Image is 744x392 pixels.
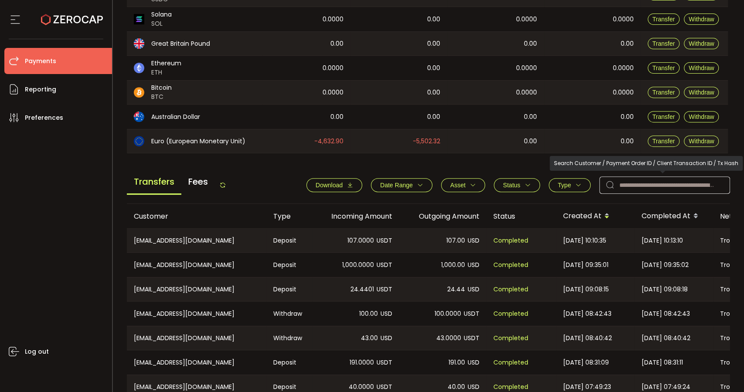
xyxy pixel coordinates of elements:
[493,236,528,246] span: Completed
[550,156,743,171] div: Search Customer / Payment Order ID / Client Transaction ID / Tx Hash
[380,333,392,343] span: USD
[266,301,312,326] div: Withdraw
[127,326,266,350] div: [EMAIL_ADDRESS][DOMAIN_NAME]
[652,138,675,145] span: Transfer
[689,113,714,120] span: Withdraw
[266,350,312,375] div: Deposit
[642,382,690,392] span: [DATE] 07:49:24
[380,182,413,189] span: Date Range
[127,253,266,277] div: [EMAIL_ADDRESS][DOMAIN_NAME]
[700,350,744,392] iframe: Chat Widget
[330,39,343,49] span: 0.00
[642,260,689,270] span: [DATE] 09:35:02
[446,236,465,246] span: 107.00
[25,55,56,68] span: Payments
[563,284,609,294] span: [DATE] 09:08:15
[349,382,374,392] span: 40.0000
[377,284,392,294] span: USDT
[151,39,210,48] span: Great Britain Pound
[648,62,680,74] button: Transfer
[323,14,343,24] span: 0.0000
[648,14,680,25] button: Transfer
[127,277,266,301] div: [EMAIL_ADDRESS][DOMAIN_NAME]
[266,277,312,301] div: Deposit
[652,16,675,23] span: Transfer
[181,170,215,193] span: Fees
[448,358,465,368] span: 191.00
[25,345,49,358] span: Log out
[350,284,374,294] span: 24.4401
[468,358,479,368] span: USD
[464,333,479,343] span: USDT
[427,63,440,73] span: 0.00
[684,62,719,74] button: Withdraw
[468,382,479,392] span: USD
[648,38,680,49] button: Transfer
[127,211,266,221] div: Customer
[642,236,683,246] span: [DATE] 10:13:10
[493,358,528,368] span: Completed
[151,137,245,146] span: Euro (European Monetary Unit)
[266,229,312,252] div: Deposit
[361,333,378,343] span: 43.00
[371,178,432,192] button: Date Range
[642,309,690,319] span: [DATE] 08:42:43
[563,358,609,368] span: [DATE] 08:31:09
[493,333,528,343] span: Completed
[266,326,312,350] div: Withdraw
[316,182,343,189] span: Download
[266,253,312,277] div: Deposit
[464,309,479,319] span: USDT
[652,64,675,71] span: Transfer
[493,284,528,294] span: Completed
[427,14,440,24] span: 0.00
[635,209,713,223] div: Completed At
[450,182,465,189] span: Asset
[563,333,612,343] span: [DATE] 08:40:42
[151,92,172,101] span: BTC
[689,16,714,23] span: Withdraw
[516,63,537,73] span: 0.0000
[613,14,634,24] span: 0.0000
[427,112,440,122] span: 0.00
[441,178,485,192] button: Asset
[689,40,714,47] span: Withdraw
[493,309,528,319] span: Completed
[377,236,392,246] span: USDT
[151,68,181,77] span: ETH
[652,40,675,47] span: Transfer
[468,284,479,294] span: USD
[613,63,634,73] span: 0.0000
[25,112,63,124] span: Preferences
[684,135,719,147] button: Withdraw
[689,138,714,145] span: Withdraw
[468,260,479,270] span: USD
[524,39,537,49] span: 0.00
[436,333,461,343] span: 43.0000
[563,260,608,270] span: [DATE] 09:35:01
[642,333,690,343] span: [DATE] 08:40:42
[648,135,680,147] button: Transfer
[563,382,611,392] span: [DATE] 07:49:23
[689,89,714,96] span: Withdraw
[648,111,680,122] button: Transfer
[503,182,520,189] span: Status
[25,83,56,96] span: Reporting
[648,87,680,98] button: Transfer
[306,178,362,192] button: Download
[312,211,399,221] div: Incoming Amount
[359,309,378,319] span: 100.00
[151,19,172,28] span: SOL
[684,87,719,98] button: Withdraw
[556,209,635,223] div: Created At
[642,284,688,294] span: [DATE] 09:08:18
[563,236,606,246] span: [DATE] 10:10:35
[684,14,719,25] button: Withdraw
[652,113,675,120] span: Transfer
[493,382,528,392] span: Completed
[448,382,465,392] span: 40.00
[427,39,440,49] span: 0.00
[266,211,312,221] div: Type
[134,136,144,146] img: eur_portfolio.svg
[493,260,528,270] span: Completed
